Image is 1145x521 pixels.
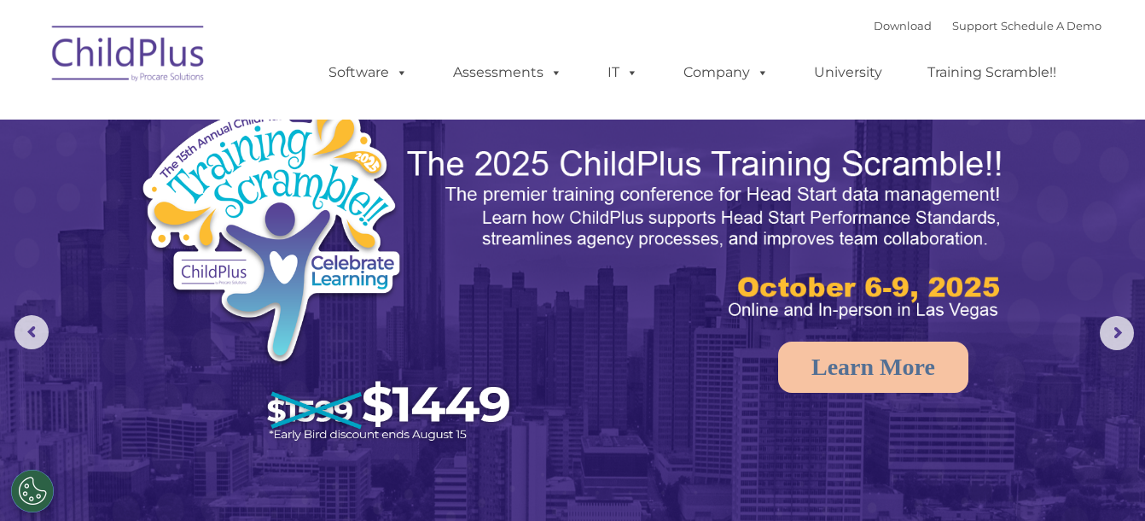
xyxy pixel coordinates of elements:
[874,19,1101,32] font: |
[797,56,899,90] a: University
[874,19,932,32] a: Download
[237,183,310,196] span: Phone number
[1001,19,1101,32] a: Schedule A Demo
[311,56,425,90] a: Software
[11,470,54,512] button: Cookies Settings
[778,342,968,393] a: Learn More
[666,56,786,90] a: Company
[952,19,997,32] a: Support
[590,56,655,90] a: IT
[44,14,214,99] img: ChildPlus by Procare Solutions
[910,56,1073,90] a: Training Scramble!!
[436,56,579,90] a: Assessments
[237,113,289,126] span: Last name
[866,337,1145,521] iframe: Chat Widget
